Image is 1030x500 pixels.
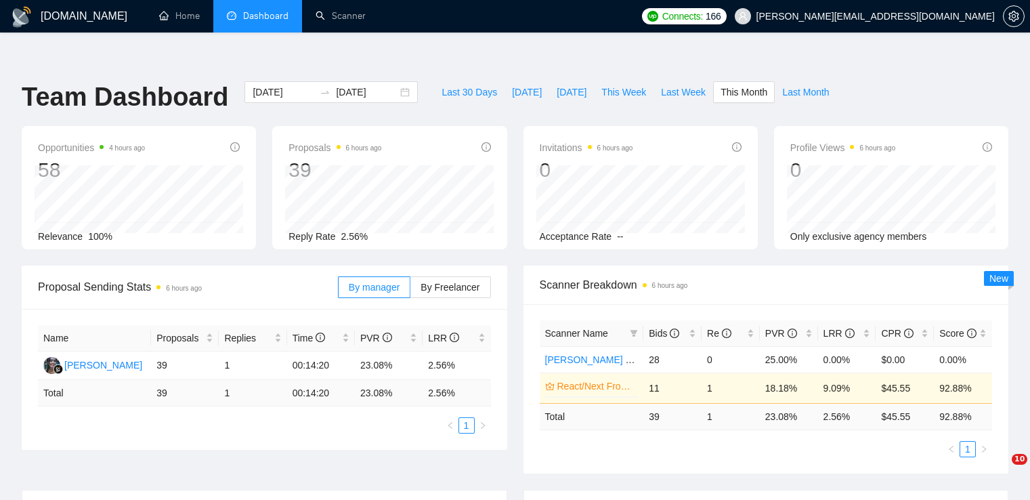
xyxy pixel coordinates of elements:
[976,441,992,457] li: Next Page
[702,346,760,373] td: 0
[512,85,542,100] span: [DATE]
[151,325,219,352] th: Proposals
[458,417,475,434] li: 1
[738,12,748,21] span: user
[876,346,934,373] td: $0.00
[450,333,459,342] span: info-circle
[661,85,706,100] span: Last Week
[316,333,325,342] span: info-circle
[38,380,151,407] td: Total
[943,441,960,457] li: Previous Page
[43,359,142,370] a: RS[PERSON_NAME]
[230,142,240,152] span: info-circle
[88,231,112,242] span: 100%
[341,231,368,242] span: 2.56%
[943,441,960,457] button: left
[876,373,934,403] td: $45.55
[475,417,491,434] button: right
[934,403,992,430] td: 92.88 %
[1003,5,1025,27] button: setting
[166,285,202,292] time: 6 hours ago
[428,333,459,343] span: LRR
[320,87,330,98] span: swap-right
[859,144,895,152] time: 6 hours ago
[336,85,398,100] input: End date
[594,81,653,103] button: This Week
[227,11,236,20] span: dashboard
[876,403,934,430] td: $ 45.55
[1004,11,1024,22] span: setting
[545,354,682,365] a: [PERSON_NAME] Development
[960,442,975,457] a: 1
[545,328,608,339] span: Scanner Name
[722,329,731,338] span: info-circle
[627,323,641,343] span: filter
[224,331,271,346] span: Replies
[643,373,702,403] td: 11
[557,85,586,100] span: [DATE]
[818,373,876,403] td: 9.09%
[219,380,286,407] td: 1
[643,403,702,430] td: 39
[355,380,423,407] td: 23.08 %
[11,6,33,28] img: logo
[293,333,325,343] span: Time
[38,278,338,295] span: Proposal Sending Stats
[38,157,145,183] div: 58
[505,81,549,103] button: [DATE]
[421,282,479,293] span: By Freelancer
[383,333,392,342] span: info-circle
[540,157,633,183] div: 0
[818,346,876,373] td: 0.00%
[442,417,458,434] button: left
[732,142,742,152] span: info-circle
[109,144,145,152] time: 4 hours ago
[760,373,818,403] td: 18.18%
[442,417,458,434] li: Previous Page
[540,140,633,156] span: Invitations
[423,352,490,380] td: 2.56%
[1003,11,1025,22] a: setting
[540,231,612,242] span: Acceptance Rate
[980,445,988,453] span: right
[346,144,382,152] time: 6 hours ago
[38,325,151,352] th: Name
[243,10,288,22] span: Dashboard
[881,328,913,339] span: CPR
[818,403,876,430] td: 2.56 %
[967,329,977,338] span: info-circle
[765,328,797,339] span: PVR
[481,142,491,152] span: info-circle
[288,231,335,242] span: Reply Rate
[989,273,1008,284] span: New
[355,352,423,380] td: 23.08%
[706,9,721,24] span: 166
[630,329,638,337] span: filter
[434,81,505,103] button: Last 30 Days
[960,441,976,457] li: 1
[775,81,836,103] button: Last Month
[557,379,636,394] a: React/Next Frontend Dev
[349,282,400,293] span: By manager
[287,352,355,380] td: 00:14:20
[649,328,679,339] span: Bids
[316,10,366,22] a: searchScanner
[287,380,355,407] td: 00:14:20
[713,81,775,103] button: This Month
[219,325,286,352] th: Replies
[790,140,896,156] span: Profile Views
[219,352,286,380] td: 1
[597,144,633,152] time: 6 hours ago
[788,329,797,338] span: info-circle
[904,329,914,338] span: info-circle
[540,276,993,293] span: Scanner Breakdown
[702,403,760,430] td: 1
[64,358,142,373] div: [PERSON_NAME]
[662,9,703,24] span: Connects:
[647,11,658,22] img: upwork-logo.png
[38,231,83,242] span: Relevance
[459,418,474,433] a: 1
[939,328,976,339] span: Score
[934,346,992,373] td: 0.00%
[43,357,60,374] img: RS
